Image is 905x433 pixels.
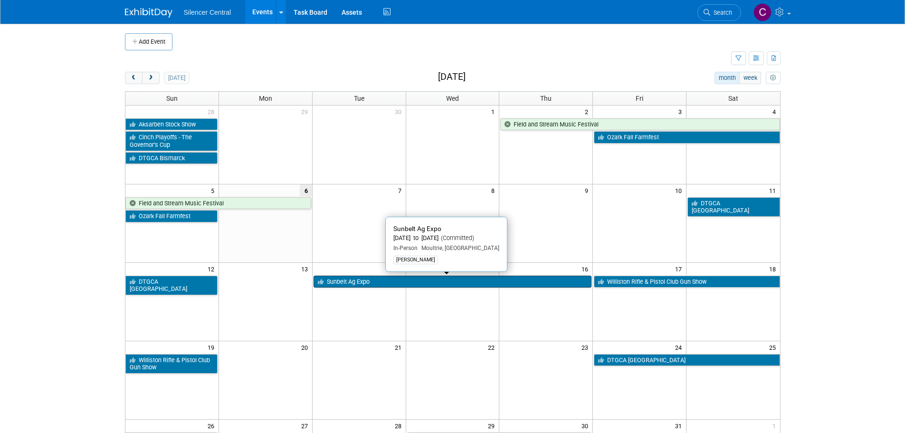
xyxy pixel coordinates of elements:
[490,106,499,117] span: 1
[697,4,741,21] a: Search
[125,276,218,295] a: DTGCA [GEOGRAPHIC_DATA]
[487,420,499,432] span: 29
[314,276,592,288] a: Sunbelt Ag Expo
[594,354,780,366] a: DTGCA [GEOGRAPHIC_DATA]
[125,131,218,151] a: Cinch Playoffs - The Governor’s Cup
[393,234,499,242] div: [DATE] to [DATE]
[710,9,732,16] span: Search
[397,184,406,196] span: 7
[164,72,189,84] button: [DATE]
[142,72,160,84] button: next
[581,341,592,353] span: 23
[581,263,592,275] span: 16
[438,72,466,82] h2: [DATE]
[125,33,172,50] button: Add Event
[393,225,441,232] span: Sunbelt Ag Expo
[500,118,780,131] a: Field and Stream Music Festival
[594,131,780,144] a: Ozark Fall Farmfest
[418,245,499,251] span: Moultrie, [GEOGRAPHIC_DATA]
[125,354,218,374] a: Williston Rifle & Pistol Club Gun Show
[636,95,643,102] span: Fri
[584,184,592,196] span: 9
[207,420,219,432] span: 26
[766,72,780,84] button: myCustomButton
[487,341,499,353] span: 22
[687,197,780,217] a: DTGCA [GEOGRAPHIC_DATA]
[125,210,218,222] a: Ozark Fall Farmfest
[768,184,780,196] span: 11
[584,106,592,117] span: 2
[490,184,499,196] span: 8
[768,341,780,353] span: 25
[772,420,780,432] span: 1
[259,95,272,102] span: Mon
[677,106,686,117] span: 3
[300,184,312,196] span: 6
[166,95,178,102] span: Sun
[210,184,219,196] span: 5
[300,420,312,432] span: 27
[728,95,738,102] span: Sat
[393,245,418,251] span: In-Person
[581,420,592,432] span: 30
[354,95,364,102] span: Tue
[772,106,780,117] span: 4
[768,263,780,275] span: 18
[125,72,143,84] button: prev
[394,341,406,353] span: 21
[125,152,218,164] a: DTGCA Bismarck
[394,420,406,432] span: 28
[125,118,218,131] a: Aksarben Stock Show
[125,8,172,18] img: ExhibitDay
[207,106,219,117] span: 28
[739,72,761,84] button: week
[207,341,219,353] span: 19
[393,256,438,264] div: [PERSON_NAME]
[394,106,406,117] span: 30
[184,9,231,16] span: Silencer Central
[300,341,312,353] span: 20
[300,106,312,117] span: 29
[770,75,776,81] i: Personalize Calendar
[674,420,686,432] span: 31
[674,184,686,196] span: 10
[674,341,686,353] span: 24
[674,263,686,275] span: 17
[594,276,780,288] a: Williston Rifle & Pistol Club Gun Show
[446,95,459,102] span: Wed
[714,72,740,84] button: month
[753,3,772,21] img: Cade Cox
[540,95,552,102] span: Thu
[207,263,219,275] span: 12
[300,263,312,275] span: 13
[125,197,311,210] a: Field and Stream Music Festival
[438,234,474,241] span: (Committed)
